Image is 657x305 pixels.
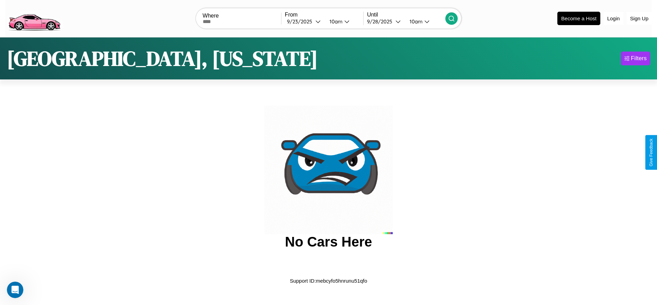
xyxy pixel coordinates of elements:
div: 9 / 23 / 2025 [287,18,315,25]
div: Give Feedback [649,139,654,166]
img: logo [5,3,63,32]
label: From [285,12,363,18]
button: Filters [621,52,650,65]
img: car [264,106,393,234]
label: Where [203,13,281,19]
button: Sign Up [627,12,652,25]
h1: [GEOGRAPHIC_DATA], [US_STATE] [7,44,318,73]
button: 10am [404,18,445,25]
div: 10am [406,18,424,25]
iframe: Intercom live chat [7,282,23,298]
button: Become a Host [557,12,600,25]
div: 9 / 28 / 2025 [367,18,396,25]
button: Login [604,12,623,25]
button: 10am [324,18,363,25]
label: Until [367,12,445,18]
h2: No Cars Here [285,234,372,250]
div: Filters [631,55,647,62]
div: 10am [326,18,344,25]
p: Support ID: mebcyfo5hnrunu51qfo [290,276,367,285]
button: 9/23/2025 [285,18,324,25]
